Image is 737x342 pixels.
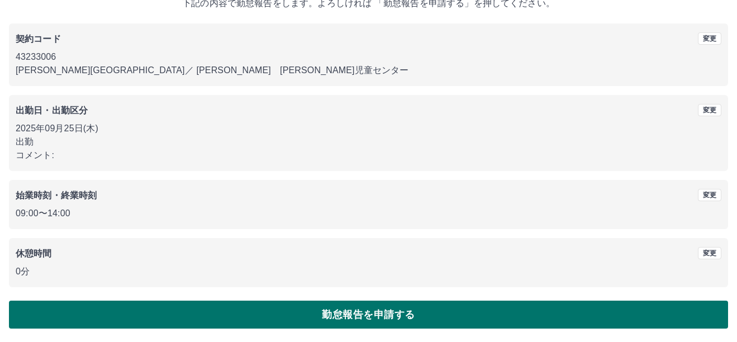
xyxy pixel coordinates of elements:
[16,265,721,278] p: 0分
[698,247,721,259] button: 変更
[16,50,721,64] p: 43233006
[698,104,721,116] button: 変更
[9,301,728,329] button: 勤怠報告を申請する
[698,189,721,201] button: 変更
[698,32,721,45] button: 変更
[16,149,721,162] p: コメント:
[16,191,97,200] b: 始業時刻・終業時刻
[16,64,721,77] p: [PERSON_NAME][GEOGRAPHIC_DATA] ／ [PERSON_NAME] [PERSON_NAME]児童センター
[16,249,52,258] b: 休憩時間
[16,106,88,115] b: 出勤日・出勤区分
[16,122,721,135] p: 2025年09月25日(木)
[16,135,721,149] p: 出勤
[16,34,61,44] b: 契約コード
[16,207,721,220] p: 09:00 〜 14:00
